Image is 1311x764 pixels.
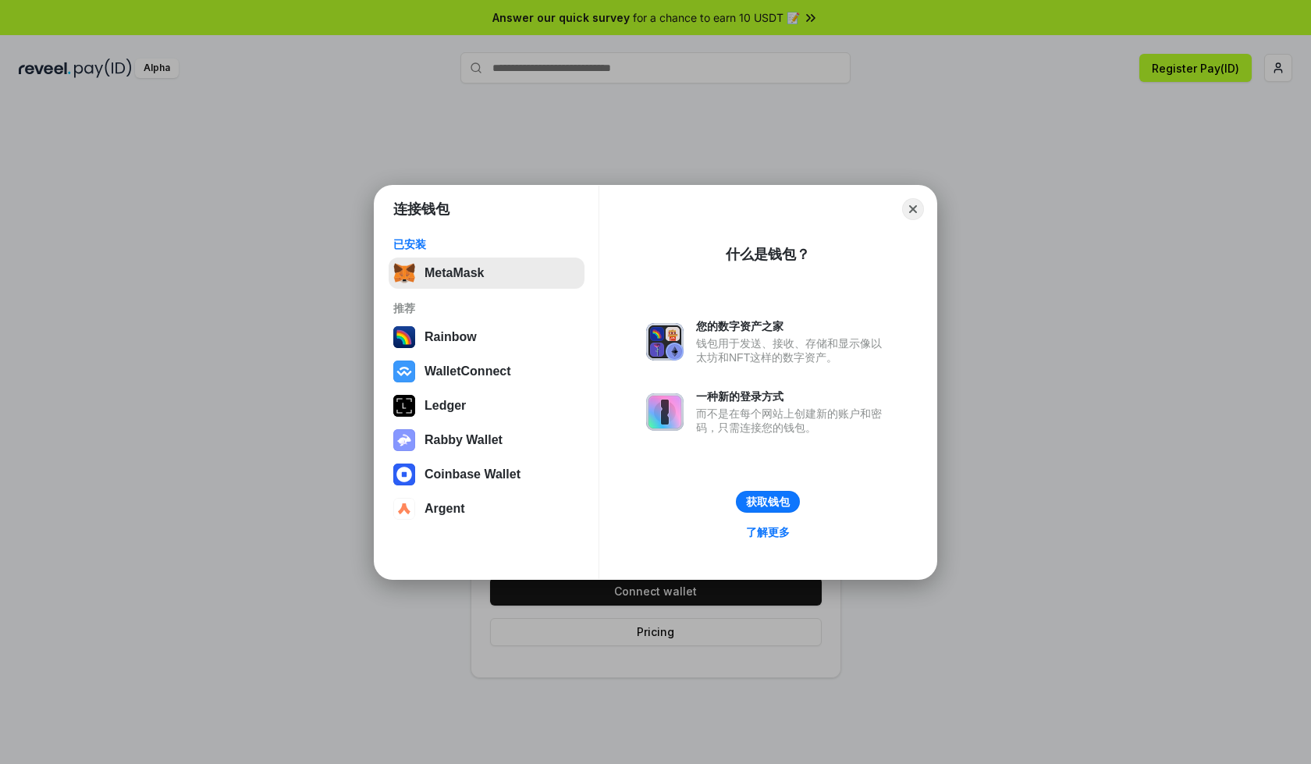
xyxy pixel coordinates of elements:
[425,467,520,481] div: Coinbase Wallet
[393,326,415,348] img: svg+xml,%3Csvg%20width%3D%22120%22%20height%3D%22120%22%20viewBox%3D%220%200%20120%20120%22%20fil...
[696,389,890,403] div: 一种新的登录方式
[393,361,415,382] img: svg+xml,%3Csvg%20width%3D%2228%22%20height%3D%2228%22%20viewBox%3D%220%200%2028%2028%22%20fill%3D...
[425,433,503,447] div: Rabby Wallet
[696,336,890,364] div: 钱包用于发送、接收、存储和显示像以太坊和NFT这样的数字资产。
[425,330,477,344] div: Rainbow
[393,200,449,219] h1: 连接钱包
[393,429,415,451] img: svg+xml,%3Csvg%20xmlns%3D%22http%3A%2F%2Fwww.w3.org%2F2000%2Fsvg%22%20fill%3D%22none%22%20viewBox...
[646,323,684,361] img: svg+xml,%3Csvg%20xmlns%3D%22http%3A%2F%2Fwww.w3.org%2F2000%2Fsvg%22%20fill%3D%22none%22%20viewBox...
[746,495,790,509] div: 获取钱包
[736,491,800,513] button: 获取钱包
[389,322,584,353] button: Rainbow
[746,525,790,539] div: 了解更多
[902,198,924,220] button: Close
[393,464,415,485] img: svg+xml,%3Csvg%20width%3D%2228%22%20height%3D%2228%22%20viewBox%3D%220%200%2028%2028%22%20fill%3D...
[696,407,890,435] div: 而不是在每个网站上创建新的账户和密码，只需连接您的钱包。
[389,390,584,421] button: Ledger
[393,395,415,417] img: svg+xml,%3Csvg%20xmlns%3D%22http%3A%2F%2Fwww.w3.org%2F2000%2Fsvg%22%20width%3D%2228%22%20height%3...
[389,425,584,456] button: Rabby Wallet
[389,356,584,387] button: WalletConnect
[425,399,466,413] div: Ledger
[393,498,415,520] img: svg+xml,%3Csvg%20width%3D%2228%22%20height%3D%2228%22%20viewBox%3D%220%200%2028%2028%22%20fill%3D...
[737,522,799,542] a: 了解更多
[726,245,810,264] div: 什么是钱包？
[389,459,584,490] button: Coinbase Wallet
[425,266,484,280] div: MetaMask
[425,364,511,378] div: WalletConnect
[425,502,465,516] div: Argent
[393,237,580,251] div: 已安装
[696,319,890,333] div: 您的数字资产之家
[393,262,415,284] img: svg+xml,%3Csvg%20fill%3D%22none%22%20height%3D%2233%22%20viewBox%3D%220%200%2035%2033%22%20width%...
[389,493,584,524] button: Argent
[389,258,584,289] button: MetaMask
[393,301,580,315] div: 推荐
[646,393,684,431] img: svg+xml,%3Csvg%20xmlns%3D%22http%3A%2F%2Fwww.w3.org%2F2000%2Fsvg%22%20fill%3D%22none%22%20viewBox...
